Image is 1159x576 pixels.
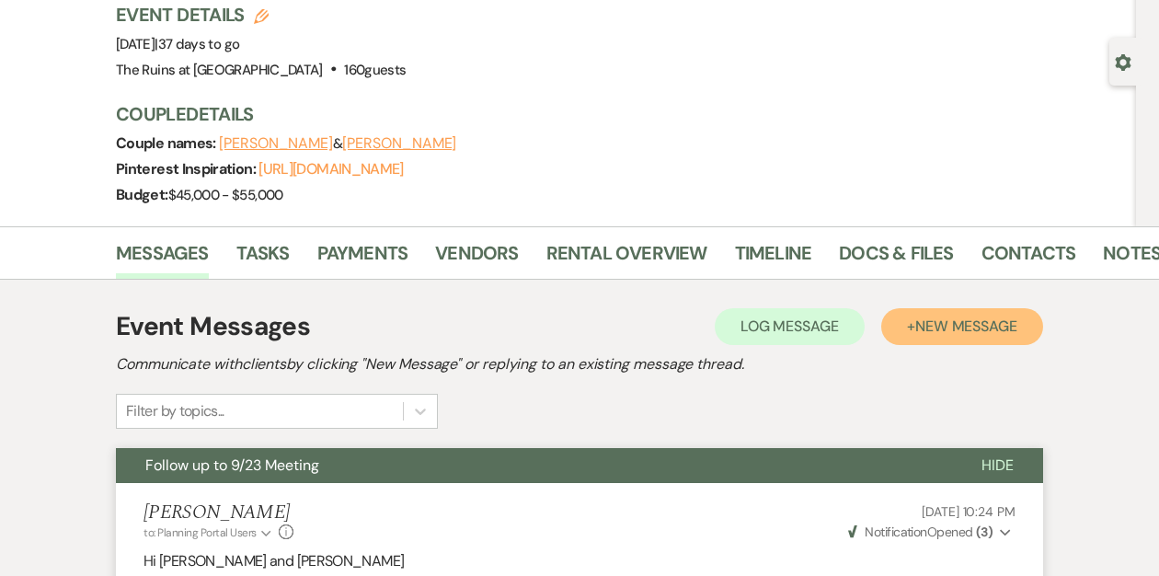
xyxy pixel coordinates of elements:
[740,317,839,336] span: Log Message
[881,308,1043,345] button: +New Message
[158,35,240,53] span: 37 days to go
[546,238,707,279] a: Rental Overview
[155,35,239,53] span: |
[735,238,812,279] a: Timeline
[865,524,926,540] span: Notification
[922,503,1016,520] span: [DATE] 10:24 PM
[845,523,1016,542] button: NotificationOpened (3)
[116,238,209,279] a: Messages
[848,524,993,540] span: Opened
[317,238,408,279] a: Payments
[168,186,283,204] span: $45,000 - $55,000
[219,134,456,153] span: &
[236,238,290,279] a: Tasks
[145,455,319,475] span: Follow up to 9/23 Meeting
[1115,52,1131,70] button: Open lead details
[116,35,239,53] span: [DATE]
[981,455,1014,475] span: Hide
[116,133,219,153] span: Couple names:
[435,238,518,279] a: Vendors
[143,549,1016,573] p: Hi [PERSON_NAME] and [PERSON_NAME]
[116,353,1043,375] h2: Communicate with clients by clicking "New Message" or replying to an existing message thread.
[915,317,1017,336] span: New Message
[344,61,406,79] span: 160 guests
[342,136,456,151] button: [PERSON_NAME]
[981,238,1076,279] a: Contacts
[116,2,406,28] h3: Event Details
[952,448,1043,483] button: Hide
[839,238,953,279] a: Docs & Files
[116,185,168,204] span: Budget:
[116,101,1118,127] h3: Couple Details
[143,501,293,524] h5: [PERSON_NAME]
[976,524,993,540] strong: ( 3 )
[258,159,403,179] a: [URL][DOMAIN_NAME]
[116,61,323,79] span: The Ruins at [GEOGRAPHIC_DATA]
[219,136,333,151] button: [PERSON_NAME]
[715,308,865,345] button: Log Message
[116,159,258,179] span: Pinterest Inspiration:
[126,400,224,422] div: Filter by topics...
[143,524,274,541] button: to: Planning Portal Users
[116,307,310,346] h1: Event Messages
[116,448,952,483] button: Follow up to 9/23 Meeting
[143,525,257,540] span: to: Planning Portal Users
